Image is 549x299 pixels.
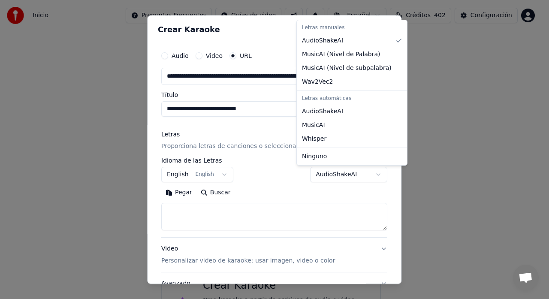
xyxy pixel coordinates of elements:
div: Letras automáticas [299,93,405,105]
span: AudioShakeAI [302,107,343,116]
div: Letras manuales [299,22,405,34]
span: AudioShakeAI [302,36,343,45]
span: MusicAI [302,121,325,130]
span: MusicAI ( Nivel de subpalabra ) [302,64,392,72]
span: Wav2Vec2 [302,78,333,86]
span: Whisper [302,135,326,143]
span: MusicAI ( Nivel de Palabra ) [302,50,380,59]
span: Ninguno [302,152,327,161]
